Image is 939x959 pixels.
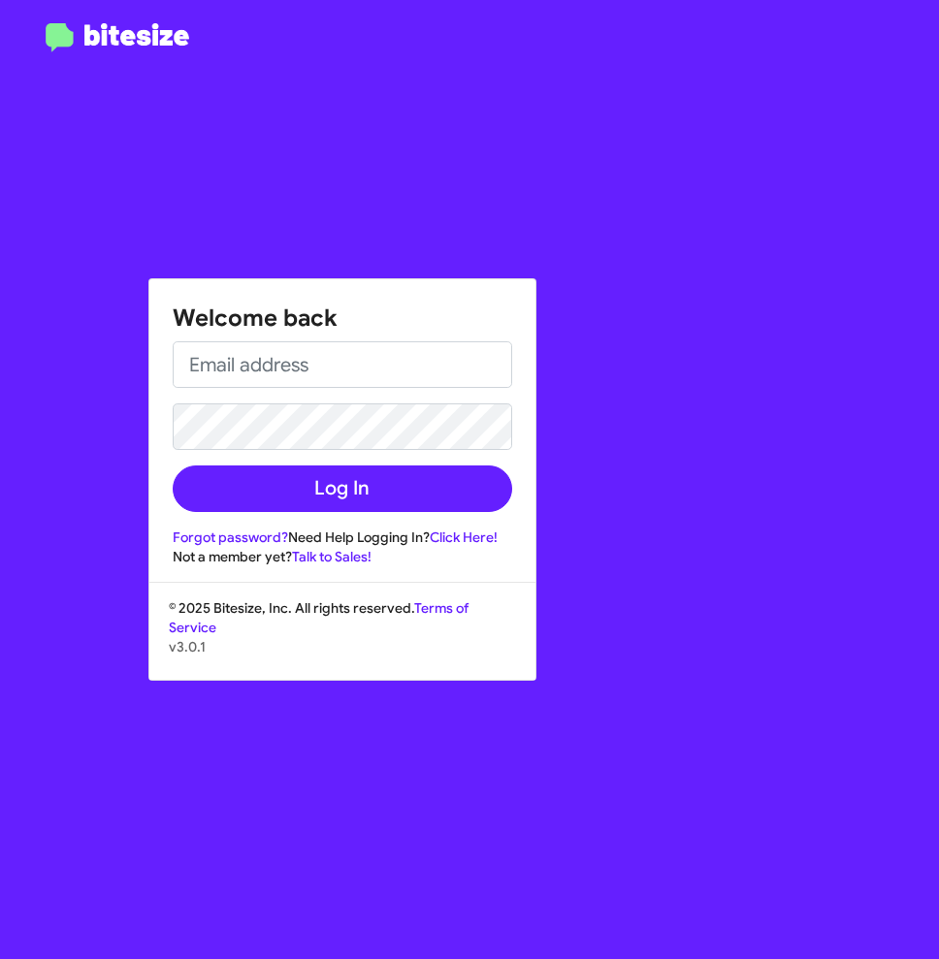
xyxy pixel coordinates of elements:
a: Talk to Sales! [292,548,372,565]
div: © 2025 Bitesize, Inc. All rights reserved. [149,598,535,680]
a: Forgot password? [173,528,288,546]
p: v3.0.1 [169,637,516,656]
a: Click Here! [430,528,498,546]
div: Not a member yet? [173,547,512,566]
button: Log In [173,465,512,512]
h1: Welcome back [173,303,512,334]
input: Email address [173,341,512,388]
a: Terms of Service [169,599,469,636]
div: Need Help Logging In? [173,527,512,547]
